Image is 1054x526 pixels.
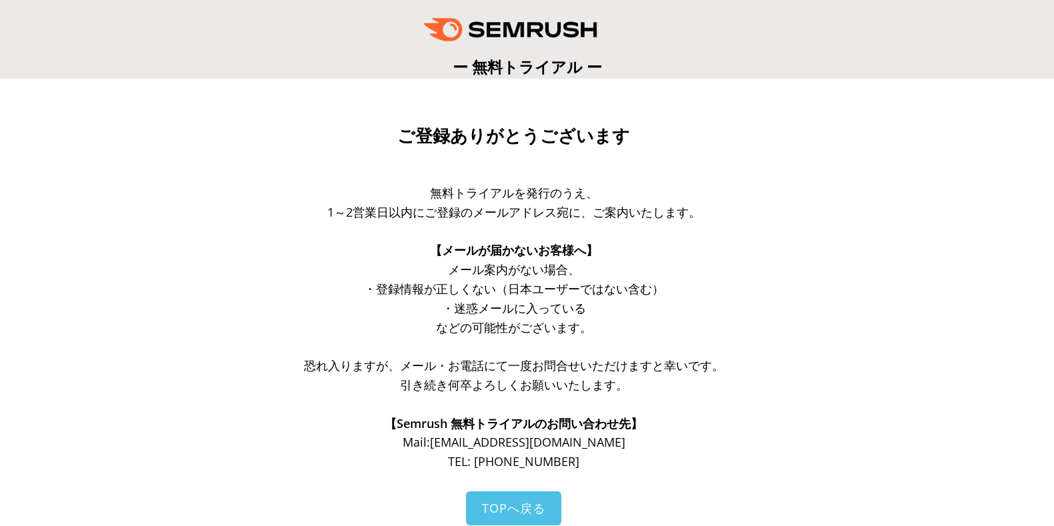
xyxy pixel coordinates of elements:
[403,434,625,450] span: Mail: [EMAIL_ADDRESS][DOMAIN_NAME]
[430,242,598,258] span: 【メールが届かないお客様へ】
[364,281,664,297] span: ・登録情報が正しくない（日本ユーザーではない含む）
[482,500,545,516] span: TOPへ戻る
[453,56,602,77] span: ー 無料トライアル ー
[466,491,561,525] a: TOPへ戻る
[304,357,724,373] span: 恐れ入りますが、メール・お電話にて一度お問合せいただけますと幸いです。
[430,185,598,201] span: 無料トライアルを発行のうえ、
[448,453,579,469] span: TEL: [PHONE_NUMBER]
[436,319,592,335] span: などの可能性がございます。
[448,261,580,277] span: メール案内がない場合、
[385,415,643,431] span: 【Semrush 無料トライアルのお問い合わせ先】
[327,204,701,220] span: 1～2営業日以内にご登録のメールアドレス宛に、ご案内いたします。
[397,126,630,146] span: ご登録ありがとうございます
[400,377,628,393] span: 引き続き何卒よろしくお願いいたします。
[442,300,586,316] span: ・迷惑メールに入っている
